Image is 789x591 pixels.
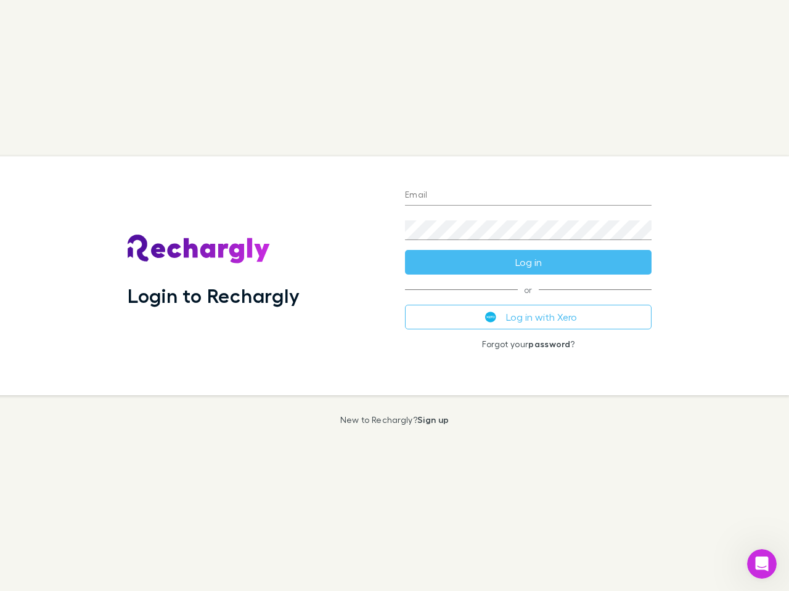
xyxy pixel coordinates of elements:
iframe: Intercom live chat [747,549,777,579]
p: New to Rechargly? [340,415,449,425]
h1: Login to Rechargly [128,284,300,307]
p: Forgot your ? [405,339,652,349]
button: Log in [405,250,652,275]
img: Xero's logo [485,312,496,323]
button: Log in with Xero [405,305,652,329]
img: Rechargly's Logo [128,235,271,264]
a: Sign up [417,414,449,425]
a: password [528,339,570,349]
